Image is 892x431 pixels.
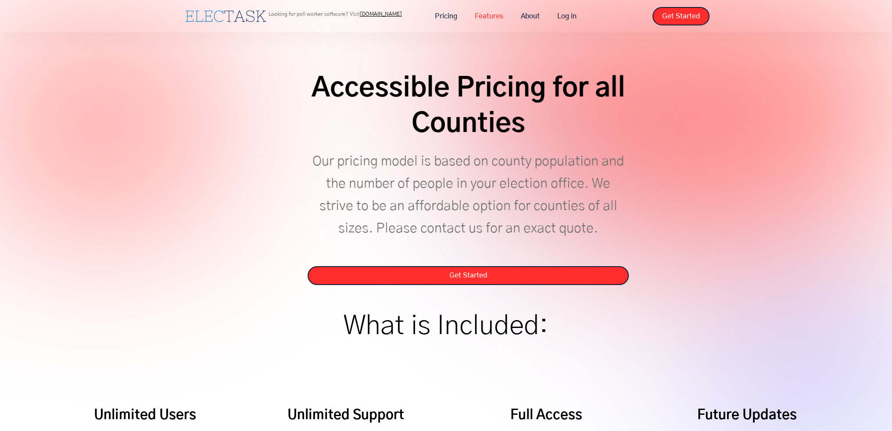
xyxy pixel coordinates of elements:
h4: Full Access [510,406,582,424]
p: Looking for poll worker software? Visit [269,11,402,17]
h2: Accessible Pricing for all Counties [308,71,629,142]
a: Log in [548,7,585,25]
a: [DOMAIN_NAME] [360,11,402,17]
a: Get Started [652,7,709,25]
h4: Future Updates [697,406,797,424]
a: About [512,7,548,25]
p: Our pricing model is based on county population and the number of people in your election office.... [308,150,629,262]
h1: What is Included: [344,315,548,337]
a: Features [466,7,512,25]
a: Pricing [426,7,466,25]
h4: Unlimited Support [287,406,404,424]
a: home [183,8,269,24]
a: Get Started [308,266,629,285]
h4: Unlimited Users [94,406,196,424]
